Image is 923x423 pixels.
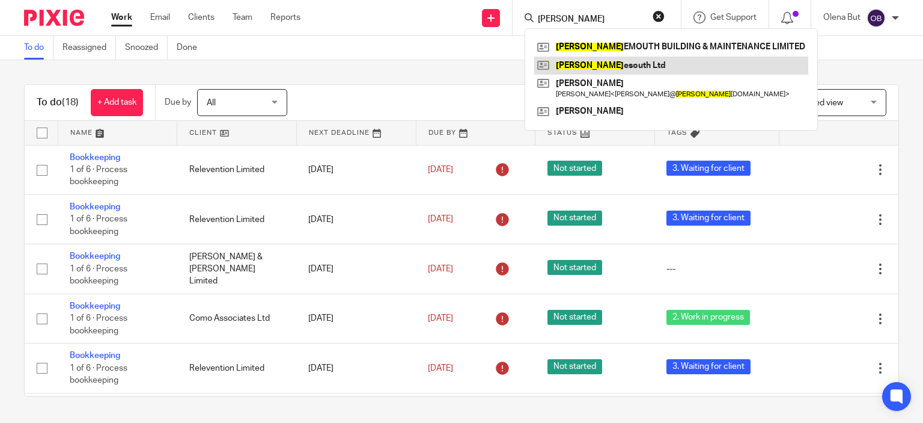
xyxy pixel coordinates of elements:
[177,36,206,60] a: Done
[547,359,602,374] span: Not started
[296,244,416,294] td: [DATE]
[207,99,216,107] span: All
[70,265,127,286] span: 1 of 6 · Process bookkeeping
[62,36,116,60] a: Reassigned
[296,194,416,244] td: [DATE]
[177,244,297,294] td: [PERSON_NAME] & [PERSON_NAME] Limited
[547,211,602,226] span: Not started
[177,145,297,194] td: Relevention Limited
[666,161,751,176] span: 3. Waiting for client
[165,96,191,108] p: Due by
[428,165,453,174] span: [DATE]
[547,260,602,275] span: Not started
[70,351,120,360] a: Bookkeeping
[653,10,665,22] button: Clear
[428,265,453,273] span: [DATE]
[537,14,645,25] input: Search
[24,36,53,60] a: To do
[428,215,453,224] span: [DATE]
[70,302,120,310] a: Bookkeeping
[70,153,120,162] a: Bookkeeping
[70,215,127,236] span: 1 of 6 · Process bookkeeping
[70,314,127,335] span: 1 of 6 · Process bookkeeping
[70,252,120,261] a: Bookkeeping
[547,161,602,176] span: Not started
[188,11,215,23] a: Clients
[867,8,886,28] img: svg%3E
[70,364,127,385] span: 1 of 6 · Process bookkeeping
[428,364,453,372] span: [DATE]
[70,165,127,187] span: 1 of 6 · Process bookkeeping
[666,263,767,275] div: ---
[70,203,120,211] a: Bookkeeping
[111,11,132,23] a: Work
[177,194,297,244] td: Relevention Limited
[177,344,297,393] td: Relevention Limited
[24,10,84,26] img: Pixie
[125,36,168,60] a: Snoozed
[428,314,453,323] span: [DATE]
[823,11,861,23] p: Olena But
[710,13,757,22] span: Get Support
[666,310,750,325] span: 2. Work in progress
[666,211,751,226] span: 3. Waiting for client
[270,11,300,23] a: Reports
[150,11,170,23] a: Email
[37,96,79,109] h1: To do
[667,129,687,136] span: Tags
[296,344,416,393] td: [DATE]
[666,359,751,374] span: 3. Waiting for client
[233,11,252,23] a: Team
[296,294,416,343] td: [DATE]
[296,145,416,194] td: [DATE]
[547,310,602,325] span: Not started
[177,294,297,343] td: Como Associates Ltd
[62,97,79,107] span: (18)
[91,89,143,116] a: + Add task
